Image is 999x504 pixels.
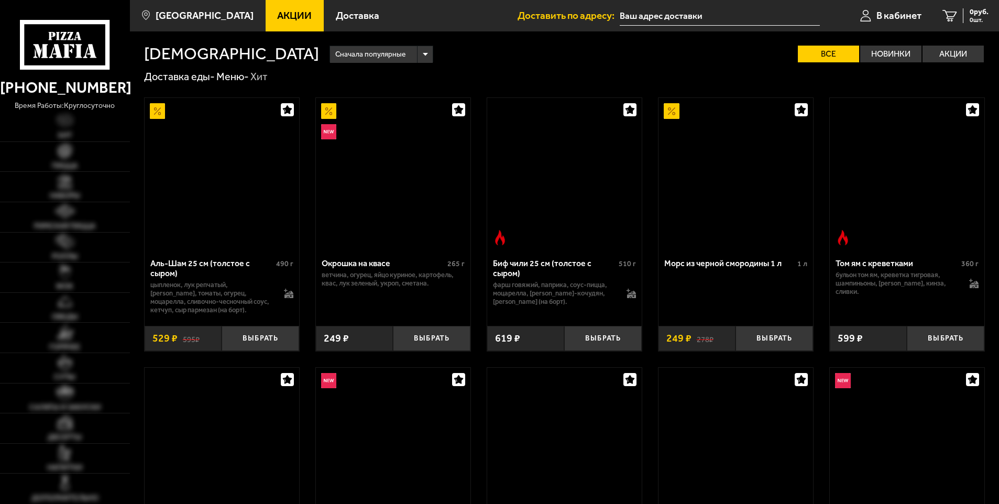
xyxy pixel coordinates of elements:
button: Выбрать [907,326,984,352]
div: Том ям с креветками [836,258,959,268]
span: 0 шт. [970,17,989,23]
span: 1 л [797,259,807,268]
span: Хит [58,132,72,139]
label: Новинки [860,46,921,62]
label: Акции [923,46,984,62]
a: Острое блюдоТом ям с креветками [830,98,984,250]
a: Острое блюдоБиф чили 25 см (толстое с сыром) [487,98,642,250]
a: Доставка еды- [144,70,215,83]
button: Выбрать [564,326,642,352]
img: Акционный [321,103,337,119]
span: Сначала популярные [335,45,405,64]
span: Доставить по адресу: [518,10,620,20]
span: Роллы [52,253,78,260]
span: 619 ₽ [495,333,520,344]
span: 249 ₽ [666,333,691,344]
a: АкционныйАль-Шам 25 см (толстое с сыром) [145,98,299,250]
img: Акционный [664,103,679,119]
div: Морс из черной смородины 1 л [664,258,795,268]
button: Выбрать [393,326,470,352]
span: Десерты [48,434,82,441]
img: Акционный [150,103,166,119]
span: [GEOGRAPHIC_DATA] [156,10,254,20]
div: Биф чили 25 см (толстое с сыром) [493,258,616,278]
span: 599 ₽ [838,333,863,344]
div: Хит [250,70,268,84]
s: 278 ₽ [697,333,713,344]
img: Новинка [321,124,337,140]
button: Выбрать [735,326,813,352]
span: 490 г [276,259,293,268]
span: В кабинет [876,10,921,20]
input: Ваш адрес доставки [620,6,819,26]
span: Супы [54,374,75,381]
span: Наборы [50,192,80,200]
span: 0 руб. [970,8,989,16]
span: Дополнительно [31,495,98,502]
a: АкционныйМорс из черной смородины 1 л [658,98,813,250]
p: цыпленок, лук репчатый, [PERSON_NAME], томаты, огурец, моцарелла, сливочно-чесночный соус, кетчуп... [150,281,274,314]
a: Меню- [216,70,249,83]
span: Пицца [52,162,78,170]
div: Окрошка на квасе [322,258,445,268]
h1: [DEMOGRAPHIC_DATA] [144,46,319,62]
s: 595 ₽ [183,333,200,344]
span: Акции [277,10,312,20]
img: Острое блюдо [492,230,508,246]
p: бульон том ям, креветка тигровая, шампиньоны, [PERSON_NAME], кинза, сливки. [836,271,959,296]
img: Новинка [835,373,851,389]
a: АкционныйНовинкаОкрошка на квасе [316,98,470,250]
span: Напитки [47,464,82,472]
button: Выбрать [222,326,299,352]
span: Горячее [49,344,80,351]
span: WOK [56,283,73,290]
span: Римская пицца [34,223,95,230]
img: Острое блюдо [835,230,851,246]
div: Аль-Шам 25 см (толстое с сыром) [150,258,273,278]
p: фарш говяжий, паприка, соус-пицца, моцарелла, [PERSON_NAME]-кочудян, [PERSON_NAME] (на борт). [493,281,617,306]
label: Все [798,46,859,62]
span: 529 ₽ [152,333,178,344]
span: 249 ₽ [324,333,349,344]
span: 265 г [447,259,465,268]
span: Салаты и закуски [29,404,101,411]
span: Доставка [336,10,379,20]
span: 360 г [961,259,979,268]
img: Новинка [321,373,337,389]
p: ветчина, огурец, яйцо куриное, картофель, квас, лук зеленый, укроп, сметана. [322,271,465,288]
span: Обеды [52,313,78,321]
span: 510 г [619,259,636,268]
